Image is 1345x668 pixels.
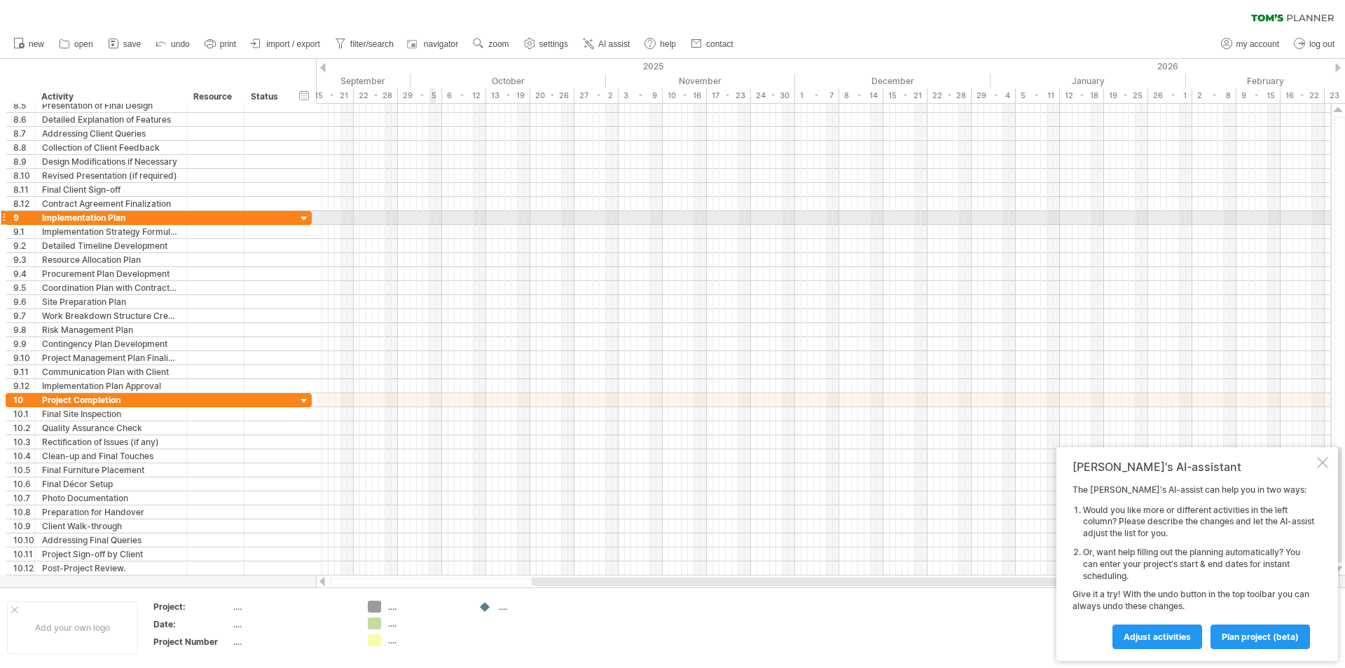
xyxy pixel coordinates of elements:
div: 10.6 [13,477,34,491]
div: 9.1 [13,225,34,238]
a: filter/search [331,35,398,53]
span: my account [1236,39,1279,49]
div: December 2025 [795,74,991,88]
div: 26 - 1 [1148,88,1192,103]
div: 9.3 [13,253,34,266]
div: Status [251,90,282,104]
div: 9.12 [13,379,34,393]
div: 10.8 [13,505,34,519]
div: Resource Allocation Plan [42,253,179,266]
div: Revised Presentation (if required) [42,169,179,182]
div: 15 - 21 [310,88,354,103]
div: 10.1 [13,407,34,421]
div: Procurement Plan Development [42,267,179,280]
div: 16 - 22 [1281,88,1325,103]
div: Detailed Timeline Development [42,239,179,252]
div: 9 [13,211,34,224]
div: 8.7 [13,127,34,140]
div: Project: [153,601,230,613]
div: 8.8 [13,141,34,154]
div: 9.4 [13,267,34,280]
div: 9.8 [13,323,34,336]
span: navigator [424,39,458,49]
span: contact [706,39,733,49]
span: log out [1309,39,1334,49]
div: 3 - 9 [619,88,663,103]
div: Post-Project Review. [42,561,179,575]
div: Addressing Final Queries [42,533,179,547]
div: 9.10 [13,351,34,364]
div: Add your own logo [7,601,138,654]
div: 10.11 [13,547,34,561]
a: undo [152,35,194,53]
div: Project Management Plan Finalization [42,351,179,364]
div: Final Furniture Placement [42,463,179,477]
div: [PERSON_NAME]'s AI-assistant [1072,460,1314,474]
a: Adjust activities [1112,625,1202,649]
span: settings [539,39,568,49]
div: Project Completion [42,393,179,407]
div: 8.11 [13,183,34,196]
div: Resource [193,90,236,104]
div: Contingency Plan Development [42,337,179,350]
div: Project Number [153,636,230,648]
div: Risk Management Plan [42,323,179,336]
div: Addressing Client Queries [42,127,179,140]
span: import / export [266,39,320,49]
div: .... [233,601,351,613]
div: .... [388,618,464,629]
div: Date: [153,618,230,630]
span: Adjust activities [1124,632,1191,642]
div: Implementation Strategy Formulation [42,225,179,238]
div: 10.2 [13,421,34,435]
div: 10.10 [13,533,34,547]
span: help [660,39,676,49]
div: Work Breakdown Structure Creation [42,309,179,322]
span: save [123,39,141,49]
a: contact [687,35,738,53]
div: Detailed Explanation of Features [42,113,179,126]
div: 15 - 21 [883,88,927,103]
div: 8.9 [13,155,34,168]
div: 8 - 14 [839,88,883,103]
a: log out [1290,35,1339,53]
div: 6 - 12 [442,88,486,103]
div: 2 - 8 [1192,88,1236,103]
span: undo [171,39,190,49]
div: 17 - 23 [707,88,751,103]
div: Presentation of Final Design [42,99,179,112]
div: Collection of Client Feedback [42,141,179,154]
a: AI assist [579,35,634,53]
span: print [220,39,236,49]
div: 8.12 [13,197,34,210]
div: 12 - 18 [1060,88,1104,103]
div: 1 - 7 [795,88,839,103]
div: Contract Agreement Finalization [42,197,179,210]
a: print [201,35,240,53]
div: September 2025 [221,74,411,88]
span: plan project (beta) [1222,632,1299,642]
div: 20 - 26 [530,88,574,103]
span: zoom [488,39,509,49]
div: 27 - 2 [574,88,619,103]
a: save [104,35,145,53]
div: Project Sign-off by Client [42,547,179,561]
div: 5 - 11 [1016,88,1060,103]
div: Preparation for Handover [42,505,179,519]
div: 22 - 28 [354,88,398,103]
div: .... [388,634,464,646]
div: 10.7 [13,491,34,505]
div: The [PERSON_NAME]'s AI-assist can help you in two ways: Give it a try! With the undo button in th... [1072,484,1314,648]
div: Activity [41,90,179,104]
div: .... [233,636,351,648]
div: 24 - 30 [751,88,795,103]
div: Rectification of Issues (if any) [42,435,179,449]
div: Quality Assurance Check [42,421,179,435]
div: 8.10 [13,169,34,182]
div: Design Modifications if Necessary [42,155,179,168]
div: Communication Plan with Client [42,365,179,379]
div: 10.9 [13,519,34,533]
div: .... [388,601,464,613]
div: 9.6 [13,295,34,308]
div: 8.6 [13,113,34,126]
